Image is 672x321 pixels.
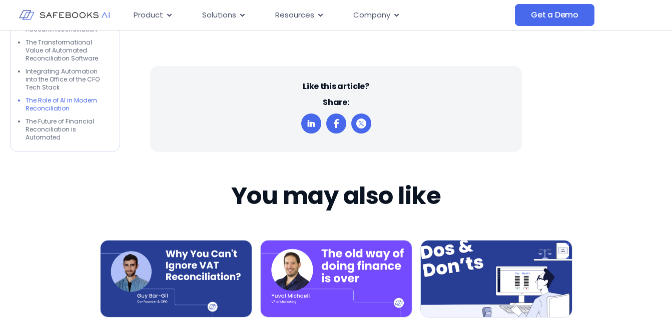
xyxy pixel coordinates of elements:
span: Resources [275,9,314,21]
img: Marketing_Materials_Improvements_11-1745249328747.png [260,240,412,317]
h6: Share: [323,97,349,108]
li: The Role of AI in Modern Reconciliation [26,96,110,112]
li: The Transformational Value of Automated Reconciliation Software [26,38,110,62]
img: VAT_Reconciliation_Marketing_Materials_1-1745250654497.png [100,240,252,317]
div: Menu Toggle [126,5,515,25]
span: Company [353,9,390,21]
h6: Like this article? [303,81,369,92]
h2: You may also like [231,182,441,210]
span: Product [134,9,163,21]
nav: Menu [126,5,515,25]
span: Get a Demo [531,10,578,20]
li: Integrating Automation into the Office of the CFO Tech Stack [26,67,110,91]
img: Order_to_Cash_Data_Verification_2-1745249131343.png [420,240,572,317]
li: The Future of Financial Reconciliation is Automated [26,117,110,141]
a: Get a Demo [515,4,594,26]
span: Solutions [202,9,236,21]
